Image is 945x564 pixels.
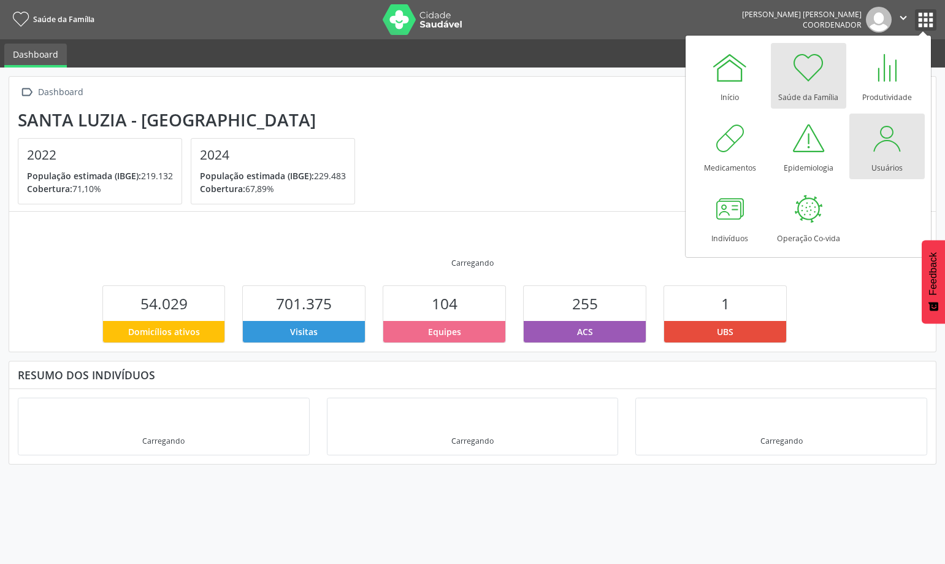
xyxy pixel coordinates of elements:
p: 229.483 [200,169,346,182]
a: Medicamentos [692,114,768,179]
h4: 2024 [200,147,346,163]
span: 104 [432,293,457,314]
span: Equipes [428,325,461,338]
div: Santa Luzia - [GEOGRAPHIC_DATA] [18,110,364,130]
div: Carregando [760,436,803,446]
p: 71,10% [27,182,173,195]
a: Início [692,43,768,109]
div: Resumo dos indivíduos [18,368,927,382]
span: Cobertura: [27,183,72,195]
button: apps [915,9,936,31]
span: 701.375 [276,293,332,314]
span: Feedback [928,252,939,295]
a:  Dashboard [18,83,85,101]
a: Saúde da Família [771,43,846,109]
span: População estimada (IBGE): [27,170,141,182]
span: 1 [721,293,730,314]
h4: 2022 [27,147,173,163]
a: Saúde da Família [9,9,94,29]
span: Saúde da Família [33,14,94,25]
span: UBS [717,325,733,338]
div: [PERSON_NAME] [PERSON_NAME] [742,9,862,20]
div: Carregando [142,436,185,446]
div: Carregando [451,258,494,268]
button: Feedback - Mostrar pesquisa [922,240,945,323]
span: Visitas [290,325,318,338]
span: Domicílios ativos [128,325,200,338]
span: 54.029 [140,293,188,314]
i:  [897,11,910,25]
span: 255 [572,293,598,314]
a: Indivíduos [692,184,768,250]
div: Carregando [451,436,494,446]
a: Dashboard [4,44,67,68]
a: Operação Co-vida [771,184,846,250]
div: Dashboard [36,83,85,101]
p: 219.132 [27,169,173,182]
i:  [18,83,36,101]
a: Epidemiologia [771,114,846,179]
a: Usuários [849,114,925,179]
img: img [866,7,892,33]
a: Produtividade [849,43,925,109]
button:  [892,7,915,33]
span: Cobertura: [200,183,245,195]
span: População estimada (IBGE): [200,170,314,182]
span: Coordenador [803,20,862,30]
p: 67,89% [200,182,346,195]
span: ACS [577,325,593,338]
